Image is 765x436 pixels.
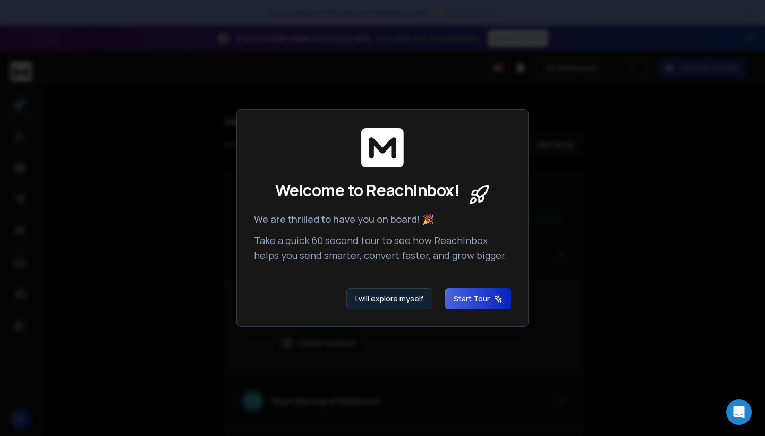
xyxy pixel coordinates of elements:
p: We are thrilled to have you on board! 🎉 [254,212,511,227]
div: Open Intercom Messenger [726,399,752,425]
span: Start Tour [454,294,503,304]
span: Welcome to ReachInbox! [275,181,460,200]
button: Start Tour [445,288,511,309]
p: Take a quick 60 second tour to see how ReachInbox helps you send smarter, convert faster, and gro... [254,233,511,263]
button: I will explore myself [346,288,432,309]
